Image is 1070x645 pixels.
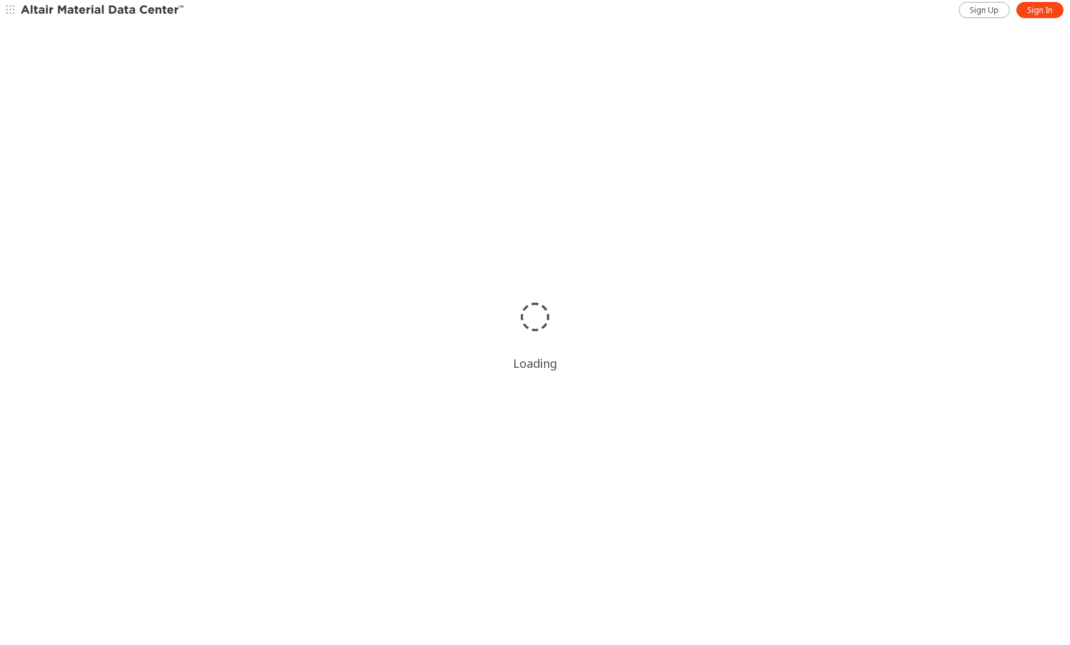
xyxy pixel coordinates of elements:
[513,356,557,371] div: Loading
[1027,5,1053,16] span: Sign In
[970,5,999,16] span: Sign Up
[1016,2,1064,18] a: Sign In
[21,4,186,17] img: Altair Material Data Center
[959,2,1010,18] a: Sign Up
